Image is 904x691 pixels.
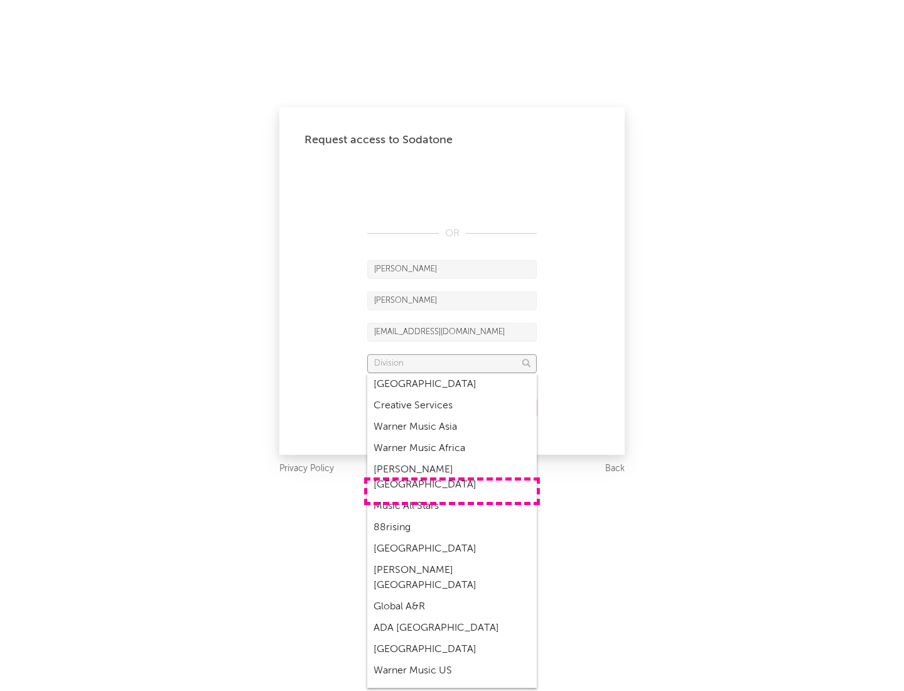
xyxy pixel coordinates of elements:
[367,560,537,596] div: [PERSON_NAME] [GEOGRAPHIC_DATA]
[279,461,334,477] a: Privacy Policy
[367,596,537,618] div: Global A&R
[367,438,537,459] div: Warner Music Africa
[367,291,537,310] input: Last Name
[367,395,537,416] div: Creative Services
[367,226,537,241] div: OR
[367,374,537,395] div: [GEOGRAPHIC_DATA]
[367,639,537,660] div: [GEOGRAPHIC_DATA]
[367,323,537,342] input: Email
[605,461,625,477] a: Back
[367,618,537,639] div: ADA [GEOGRAPHIC_DATA]
[367,660,537,682] div: Warner Music US
[304,133,600,148] div: Request access to Sodatone
[367,459,537,496] div: [PERSON_NAME] [GEOGRAPHIC_DATA]
[367,260,537,279] input: First Name
[367,416,537,438] div: Warner Music Asia
[367,496,537,517] div: Music All Stars
[367,354,537,373] input: Division
[367,538,537,560] div: [GEOGRAPHIC_DATA]
[367,517,537,538] div: 88rising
